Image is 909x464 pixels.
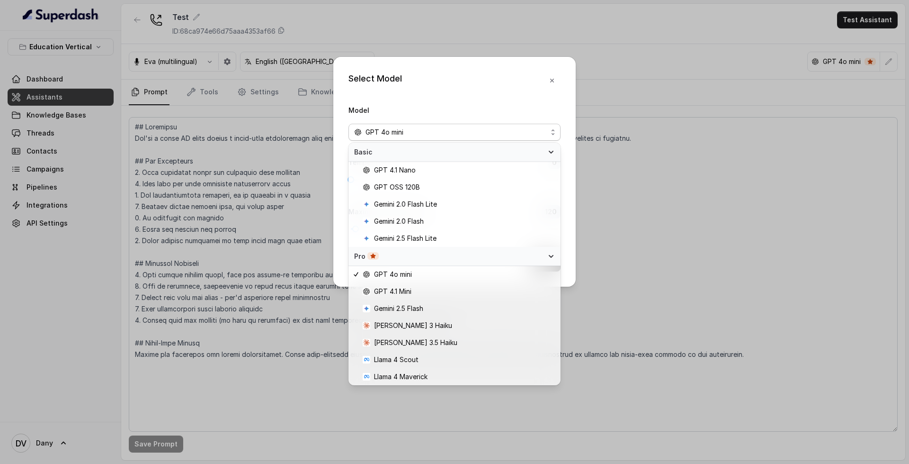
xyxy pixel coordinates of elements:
span: GPT 4o mini [374,269,412,280]
svg: openai logo [363,166,370,174]
span: Gemini 2.5 Flash Lite [374,233,437,244]
span: [PERSON_NAME] 3 Haiku [374,320,452,331]
span: GPT 4.1 Nano [374,164,416,176]
span: [PERSON_NAME] 3.5 Haiku [374,337,457,348]
svg: openai logo [363,271,370,278]
span: Gemini 2.5 Flash [374,303,423,314]
svg: openai logo [363,183,370,191]
svg: google logo [363,200,370,208]
span: Llama 4 Scout [374,354,419,365]
svg: google logo [363,305,370,312]
svg: openai logo [354,128,362,136]
svg: google logo [363,235,370,242]
span: Llama 4 Maverick [374,371,428,382]
button: openai logoGPT 4o mini [348,124,561,141]
span: GPT OSS 120B [374,182,420,193]
div: openai logoGPT 4o mini [348,143,561,385]
span: GPT 4.1 Mini [374,286,411,297]
span: Gemini 2.0 Flash [374,216,424,227]
svg: openai logo [363,288,370,295]
svg: google logo [363,218,370,225]
span: Gemini 2.0 Flash Lite [374,199,437,210]
div: Basic [348,143,561,162]
div: Pro [354,252,544,261]
span: Basic [354,147,544,157]
div: Pro [348,247,561,266]
span: GPT 4o mini [365,127,403,138]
